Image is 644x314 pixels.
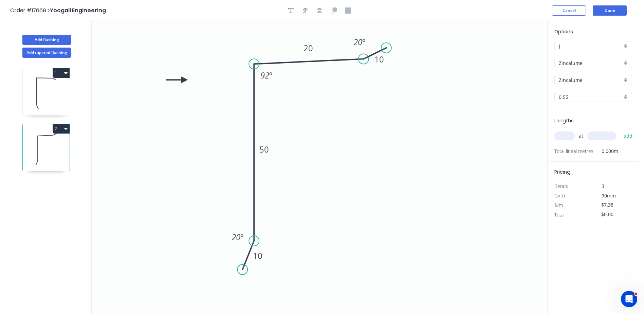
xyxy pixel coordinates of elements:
[269,70,272,81] tspan: º
[92,21,547,314] svg: 0
[253,250,262,261] tspan: 10
[554,192,565,199] span: Girth
[240,231,243,243] tspan: º
[554,146,593,156] span: Total lineal metres
[554,183,568,189] span: Bends
[554,117,574,124] span: Lengths
[554,169,570,175] span: Pricing
[602,183,604,189] span: 3
[259,144,269,155] tspan: 50
[374,54,384,65] tspan: 10
[620,130,636,142] button: add
[554,202,563,208] span: $/m
[602,192,616,199] span: 90mm
[303,42,313,54] tspan: 20
[559,93,622,101] input: Thickness
[559,42,622,50] input: Price level
[362,36,365,48] tspan: º
[10,6,50,14] span: Order #17669 >
[552,5,586,16] button: Cancel
[593,146,618,156] span: 0.000m
[232,231,240,243] tspan: 20
[559,76,622,84] input: Colour
[621,291,637,307] iframe: Intercom live chat
[53,68,70,78] button: 1
[22,48,71,58] button: Add tapered flashing
[554,211,565,218] span: Total
[260,70,269,81] tspan: 92
[593,5,627,16] button: Done
[559,59,622,67] input: Material
[353,36,362,48] tspan: 20
[22,35,71,45] button: Add flashing
[50,6,106,14] span: Yoogali Engineering
[579,131,583,141] span: at
[554,28,573,35] span: Options
[53,124,70,134] button: 2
